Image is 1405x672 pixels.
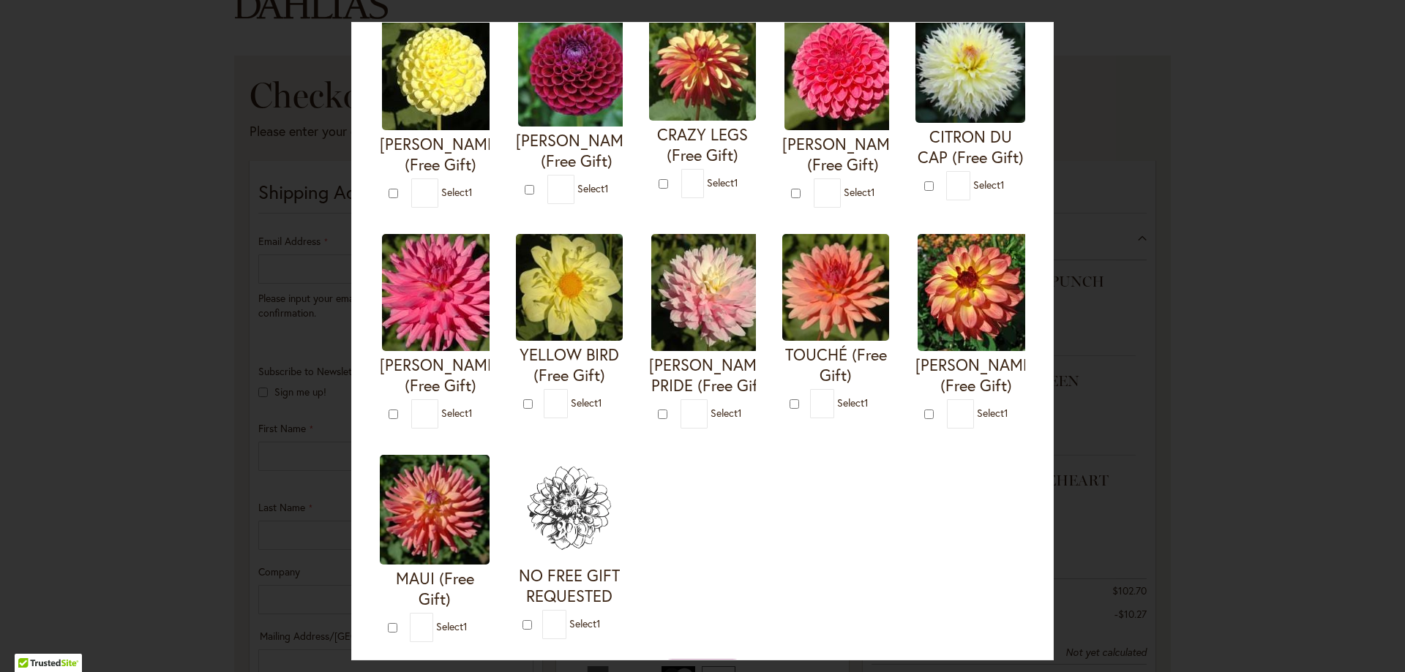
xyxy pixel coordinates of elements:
span: 1 [468,185,473,199]
h4: [PERSON_NAME] PRIDE (Free Gift) [649,355,771,396]
img: TOUCHÉ (Free Gift) [782,234,889,341]
img: MAI TAI (Free Gift) [918,234,1035,351]
span: 1 [1000,178,1005,192]
span: Select [844,185,875,199]
h4: [PERSON_NAME] (Free Gift) [915,355,1037,396]
h4: CITRON DU CAP (Free Gift) [915,127,1025,167]
img: IVANETTI (Free Gift) [518,13,635,127]
h4: [PERSON_NAME] (Free Gift) [380,355,501,396]
span: Select [837,396,869,409]
span: 1 [596,616,601,630]
img: YELLOW BIRD (Free Gift) [516,234,623,341]
img: REBECCA LYNN (Free Gift) [784,13,902,130]
img: CHILSON'S PRIDE (Free Gift) [651,234,768,351]
span: 1 [604,181,609,195]
span: 1 [463,619,468,633]
iframe: Launch Accessibility Center [11,620,52,661]
span: Select [977,406,1008,420]
span: Select [973,178,1005,192]
h4: YELLOW BIRD (Free Gift) [516,344,623,385]
span: 1 [1004,406,1008,420]
img: NETTIE (Free Gift) [382,13,499,130]
span: 1 [864,396,869,409]
span: Select [577,181,609,195]
h4: [PERSON_NAME] (Free Gift) [516,130,637,171]
img: MAUI (Free Gift) [380,455,490,565]
span: 1 [468,406,473,420]
span: 1 [598,396,602,409]
span: 1 [734,175,738,189]
img: CRAZY LEGS (Free Gift) [649,13,756,121]
span: Select [436,619,468,633]
h4: [PERSON_NAME] (Free Gift) [782,134,904,175]
span: Select [707,175,738,189]
h4: MAUI (Free Gift) [380,568,490,609]
span: Select [441,185,473,199]
span: 1 [738,406,742,420]
span: Select [569,616,601,630]
h4: [PERSON_NAME] (Free Gift) [380,134,501,175]
span: 1 [871,185,875,199]
span: Select [711,406,742,420]
img: CITRON DU CAP (Free Gift) [915,13,1025,123]
h4: TOUCHÉ (Free Gift) [782,344,889,385]
img: HERBERT SMITH (Free Gift) [382,234,499,351]
img: NO FREE GIFT REQUESTED [516,455,623,562]
span: Select [441,406,473,420]
h4: NO FREE GIFT REQUESTED [516,565,623,606]
h4: CRAZY LEGS (Free Gift) [649,124,756,165]
span: Select [571,396,602,409]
